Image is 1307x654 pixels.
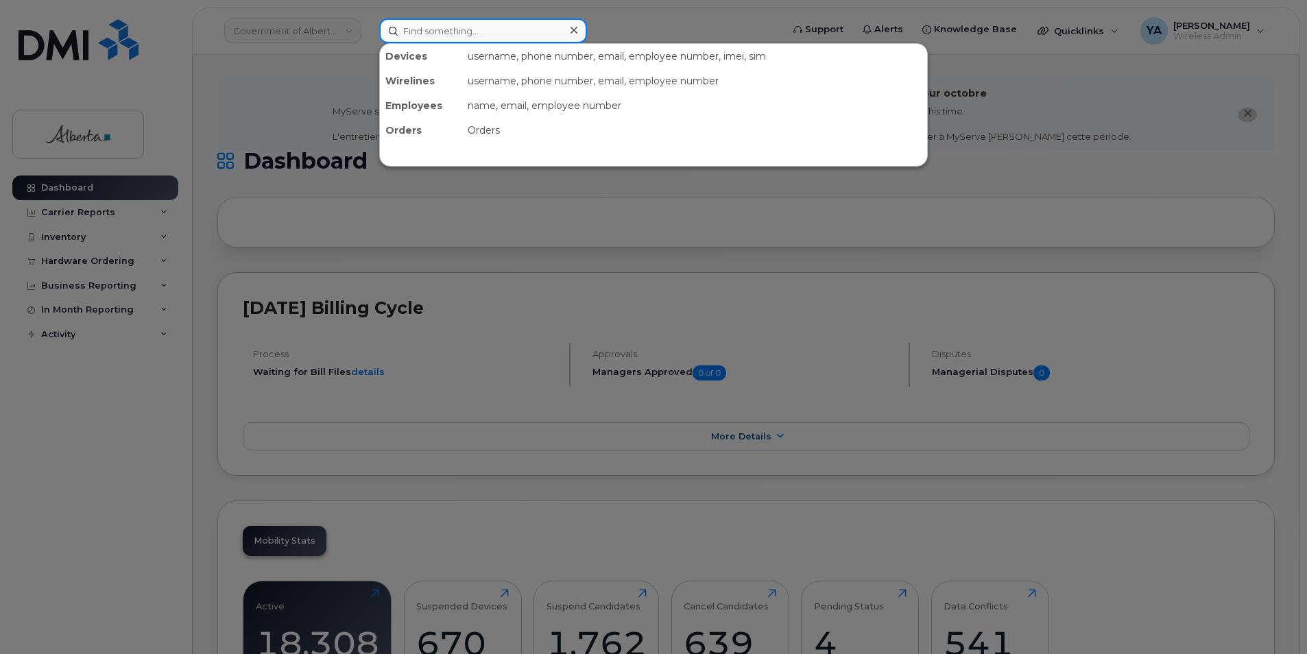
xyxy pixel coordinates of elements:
[380,118,462,143] div: Orders
[380,69,462,93] div: Wirelines
[462,93,927,118] div: name, email, employee number
[462,44,927,69] div: username, phone number, email, employee number, imei, sim
[462,69,927,93] div: username, phone number, email, employee number
[380,93,462,118] div: Employees
[380,44,462,69] div: Devices
[462,118,927,143] div: Orders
